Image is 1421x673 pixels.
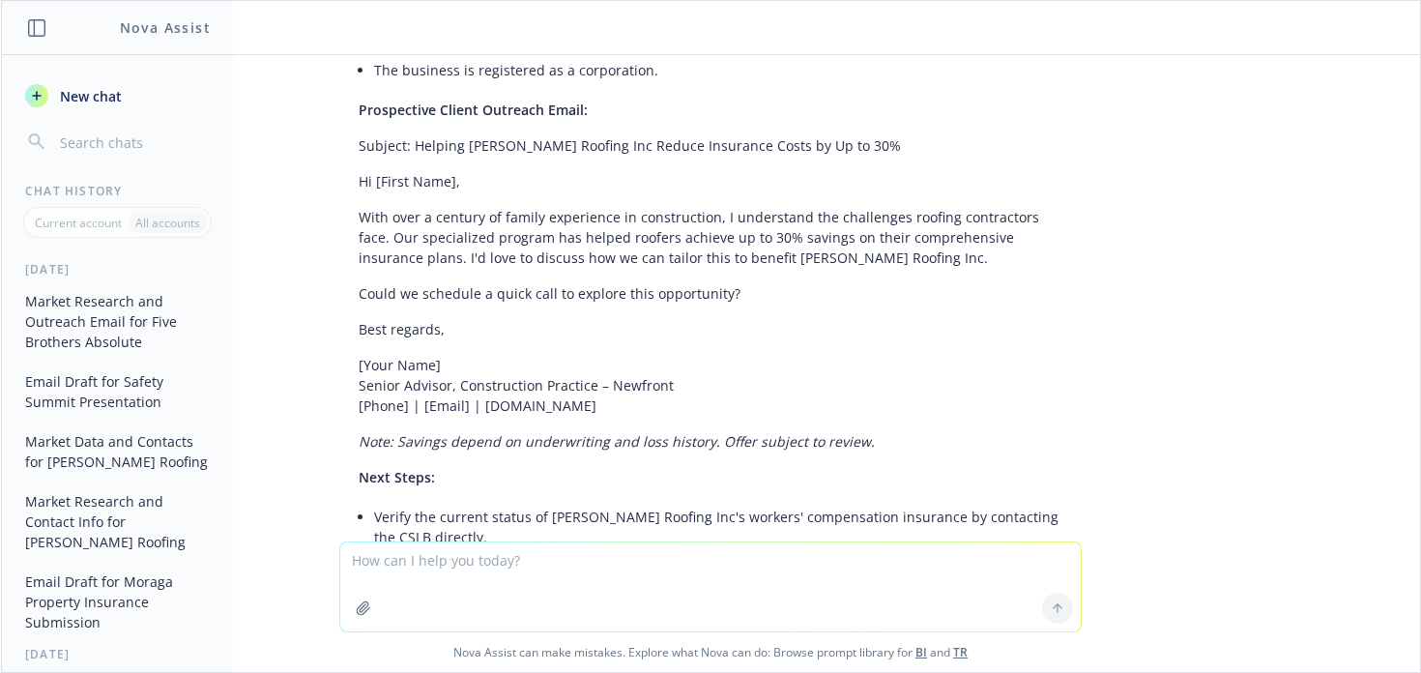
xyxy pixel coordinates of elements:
a: TR [953,644,968,660]
p: All accounts [135,215,200,231]
p: Best regards, [359,319,1062,339]
button: Market Research and Contact Info for [PERSON_NAME] Roofing [17,485,217,558]
a: BI [915,644,927,660]
div: [DATE] [2,261,233,278]
p: [Your Name] Senior Advisor, Construction Practice – Newfront [Phone] | [Email] | [DOMAIN_NAME] [359,355,1062,416]
span: Next Steps: [359,468,435,486]
button: Market Data and Contacts for [PERSON_NAME] Roofing [17,425,217,478]
p: Subject: Helping [PERSON_NAME] Roofing Inc Reduce Insurance Costs by Up to 30% [359,135,1062,156]
em: Note: Savings depend on underwriting and loss history. Offer subject to review. [359,432,875,451]
span: Nova Assist can make mistakes. Explore what Nova can do: Browse prompt library for and [9,632,1412,672]
div: [DATE] [2,646,233,662]
p: Could we schedule a quick call to explore this opportunity? [359,283,1062,304]
li: Verify the current status of [PERSON_NAME] Roofing Inc's workers' compensation insurance by conta... [374,503,1062,551]
button: Email Draft for Safety Summit Presentation [17,366,217,418]
span: Prospective Client Outreach Email: [359,101,588,119]
button: Email Draft for Moraga Property Insurance Submission [17,566,217,638]
input: Search chats [56,129,210,156]
li: The business is registered as a corporation. [374,56,1062,84]
div: Chat History [2,183,233,199]
span: New chat [56,86,122,106]
p: Hi [First Name], [359,171,1062,191]
p: Current account [35,215,122,231]
button: Market Research and Outreach Email for Five Brothers Absolute [17,285,217,358]
h1: Nova Assist [120,17,211,38]
p: With over a century of family experience in construction, I understand the challenges roofing con... [359,207,1062,268]
button: New chat [17,78,217,113]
